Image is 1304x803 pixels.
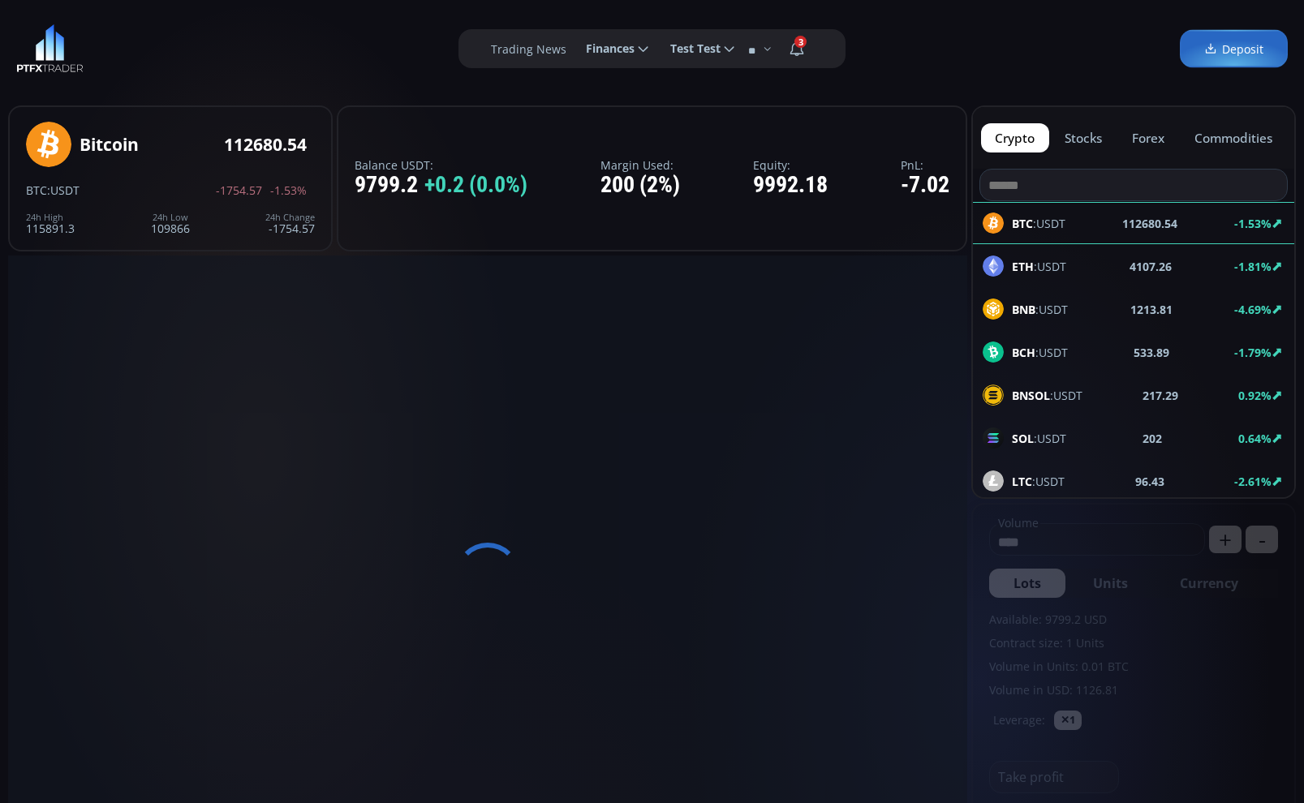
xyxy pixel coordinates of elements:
[1012,344,1068,361] span: :USDT
[753,173,828,198] div: 9992.18
[1135,473,1164,490] b: 96.43
[151,213,190,234] div: 109866
[224,135,307,154] div: 112680.54
[1234,302,1272,317] b: -4.69%
[1012,430,1066,447] span: :USDT
[1234,474,1272,489] b: -2.61%
[26,213,75,222] div: 24h High
[270,184,307,196] span: -1.53%
[1143,430,1162,447] b: 202
[1204,41,1263,58] span: Deposit
[1234,345,1272,360] b: -1.79%
[47,182,80,198] span: :USDT
[1012,387,1082,404] span: :USDT
[1012,473,1065,490] span: :USDT
[1118,123,1179,152] button: forex
[216,184,262,196] span: -1754.57
[1130,301,1173,318] b: 1213.81
[1051,123,1117,152] button: stocks
[265,213,315,222] div: 24h Change
[901,159,949,171] label: PnL:
[659,32,721,65] span: Test Test
[26,213,75,234] div: 115891.3
[1238,431,1272,446] b: 0.64%
[151,213,190,222] div: 24h Low
[1012,258,1066,275] span: :USDT
[1012,431,1034,446] b: SOL
[16,24,84,73] img: LOGO
[600,159,680,171] label: Margin Used:
[355,173,527,198] div: 9799.2
[1238,388,1272,403] b: 0.92%
[26,182,47,198] span: BTC
[491,41,566,58] label: Trading News
[1234,259,1272,274] b: -1.81%
[355,159,527,171] label: Balance USDT:
[1180,30,1288,68] a: Deposit
[1134,344,1169,361] b: 533.89
[1012,259,1034,274] b: ETH
[1012,302,1035,317] b: BNB
[753,159,828,171] label: Equity:
[1012,474,1032,489] b: LTC
[1130,258,1172,275] b: 4107.26
[1012,345,1035,360] b: BCH
[981,123,1049,152] button: crypto
[1012,301,1068,318] span: :USDT
[424,173,527,198] span: +0.2 (0.0%)
[1012,388,1050,403] b: BNSOL
[901,173,949,198] div: -7.02
[80,135,139,154] div: Bitcoin
[600,173,680,198] div: 200 (2%)
[794,36,807,48] span: 3
[265,213,315,234] div: -1754.57
[575,32,635,65] span: Finances
[1180,123,1286,152] button: commodities
[1143,387,1178,404] b: 217.29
